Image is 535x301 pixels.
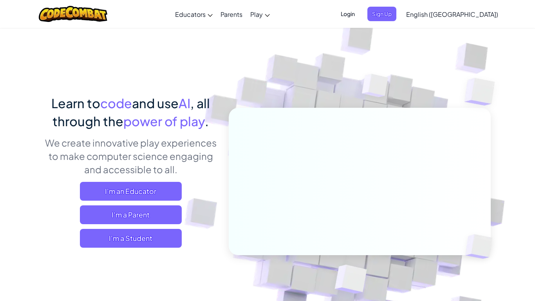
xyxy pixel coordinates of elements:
button: I'm a Student [80,229,182,248]
img: Overlap cubes [452,218,511,275]
p: We create innovative play experiences to make computer science engaging and accessible to all. [44,136,217,176]
a: Educators [171,4,217,25]
span: and use [132,95,179,111]
span: power of play [123,113,205,129]
a: Parents [217,4,246,25]
button: Sign Up [367,7,396,21]
img: Overlap cubes [347,58,404,117]
a: I'm a Parent [80,205,182,224]
span: Learn to [51,95,100,111]
span: Play [250,10,263,18]
span: AI [179,95,190,111]
span: . [205,113,209,129]
img: CodeCombat logo [39,6,107,22]
button: Login [336,7,360,21]
img: Overlap cubes [449,59,517,125]
span: Educators [175,10,206,18]
span: code [100,95,132,111]
a: I'm an Educator [80,182,182,201]
span: English ([GEOGRAPHIC_DATA]) [406,10,498,18]
a: English ([GEOGRAPHIC_DATA]) [402,4,502,25]
a: Play [246,4,274,25]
